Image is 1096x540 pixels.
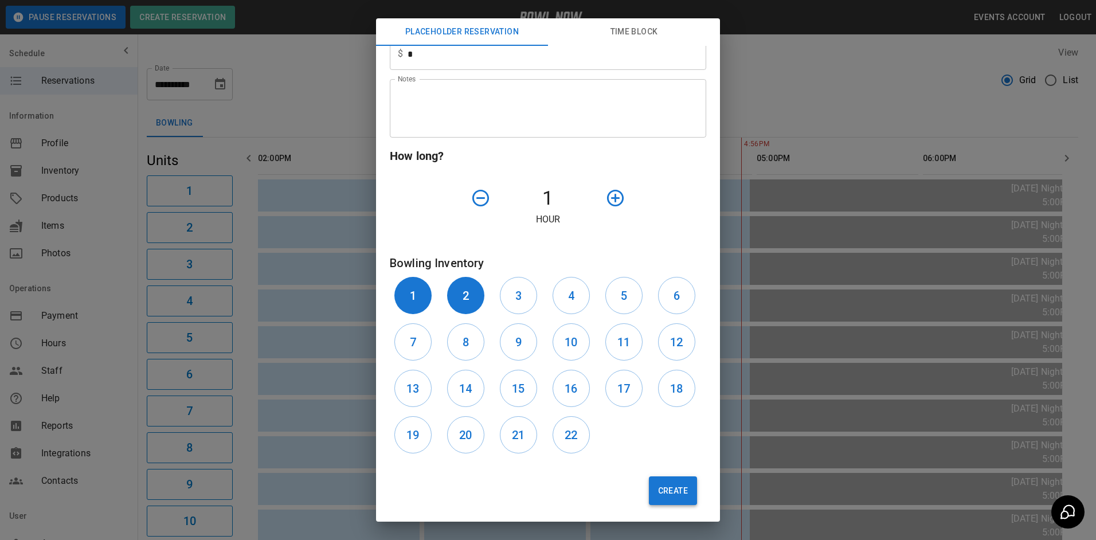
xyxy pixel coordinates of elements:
[500,323,537,361] button: 9
[376,18,548,46] button: Placeholder Reservation
[390,213,706,226] p: Hour
[512,426,524,444] h6: 21
[463,333,469,351] h6: 8
[565,426,577,444] h6: 22
[553,416,590,453] button: 22
[605,277,643,314] button: 5
[410,287,416,305] h6: 1
[670,333,683,351] h6: 12
[459,426,472,444] h6: 20
[410,333,416,351] h6: 7
[565,333,577,351] h6: 10
[617,379,630,398] h6: 17
[500,370,537,407] button: 15
[658,370,695,407] button: 18
[463,287,469,305] h6: 2
[548,18,720,46] button: Time Block
[553,370,590,407] button: 16
[406,379,419,398] h6: 13
[390,147,706,165] h6: How long?
[459,379,472,398] h6: 14
[406,426,419,444] h6: 19
[394,277,432,314] button: 1
[617,333,630,351] h6: 11
[447,323,484,361] button: 8
[649,476,697,505] button: Create
[568,287,574,305] h6: 4
[658,323,695,361] button: 12
[605,370,643,407] button: 17
[515,287,522,305] h6: 3
[553,323,590,361] button: 10
[394,323,432,361] button: 7
[495,186,601,210] h4: 1
[390,254,706,272] h6: Bowling Inventory
[500,277,537,314] button: 3
[447,370,484,407] button: 14
[398,47,403,61] p: $
[394,416,432,453] button: 19
[500,416,537,453] button: 21
[605,323,643,361] button: 11
[565,379,577,398] h6: 16
[394,370,432,407] button: 13
[515,333,522,351] h6: 9
[447,277,484,314] button: 2
[674,287,680,305] h6: 6
[670,379,683,398] h6: 18
[658,277,695,314] button: 6
[553,277,590,314] button: 4
[621,287,627,305] h6: 5
[447,416,484,453] button: 20
[512,379,524,398] h6: 15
